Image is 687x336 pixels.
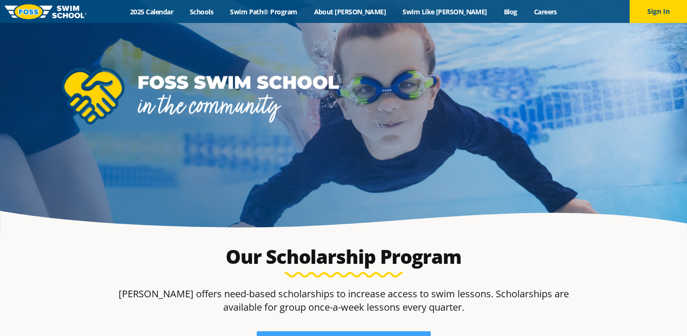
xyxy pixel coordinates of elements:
[118,245,569,268] h2: Our Scholarship Program
[118,287,569,314] p: [PERSON_NAME] offers need-based scholarships to increase access to swim lessons. Scholarships are...
[122,7,182,16] a: 2025 Calendar
[222,7,305,16] a: Swim Path® Program
[525,7,565,16] a: Careers
[305,7,394,16] a: About [PERSON_NAME]
[495,7,525,16] a: Blog
[5,4,87,19] img: FOSS Swim School Logo
[182,7,222,16] a: Schools
[394,7,496,16] a: Swim Like [PERSON_NAME]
